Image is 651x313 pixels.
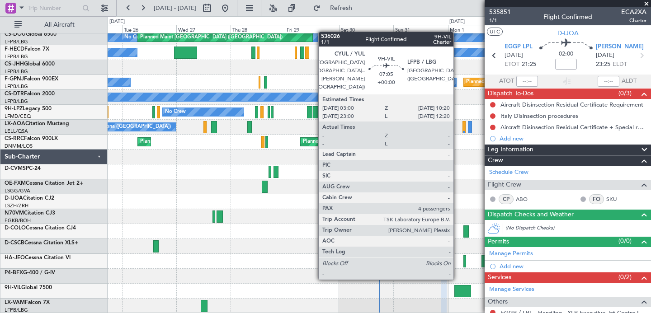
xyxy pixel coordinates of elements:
[432,46,453,59] div: No Crew
[5,38,28,45] a: LFPB/LBG
[557,28,579,38] span: D-IJOA
[5,61,55,67] a: CS-JHHGlobal 6000
[5,32,57,37] a: CS-DOUGlobal 6500
[500,262,646,270] div: Add new
[5,32,26,37] span: CS-DOU
[621,7,646,17] span: ECA2XA
[449,18,465,26] div: [DATE]
[522,60,536,69] span: 21:25
[5,47,49,52] a: F-HECDFalcon 7X
[516,195,536,203] a: ABO
[488,89,533,99] span: Dispatch To-Dos
[505,51,523,60] span: [DATE]
[488,237,509,247] span: Permits
[488,180,521,190] span: Flight Crew
[596,51,614,60] span: [DATE]
[24,22,95,28] span: All Aircraft
[489,285,534,294] a: Manage Services
[5,121,69,126] a: LX-AOACitation Mustang
[5,240,78,246] a: D-CSCBCessna Citation XLS+
[5,76,58,82] a: F-GPNJFalcon 900EX
[499,194,514,204] div: CP
[5,270,55,276] a: P4-BFXG-400 / G-IV
[70,120,171,134] div: No Crew Barcelona ([GEOGRAPHIC_DATA])
[5,76,24,82] span: F-GPNJ
[5,240,24,246] span: D-CSCB
[5,98,28,105] a: LFPB/LBG
[489,168,528,177] a: Schedule Crew
[5,210,24,216] span: N70VM
[303,135,445,149] div: Planned Maint [GEOGRAPHIC_DATA] ([GEOGRAPHIC_DATA])
[5,217,31,224] a: EGKB/BQH
[500,112,578,120] div: Italy Disinsection procedures
[309,1,363,15] button: Refresh
[5,225,26,231] span: D-COLO
[322,5,360,11] span: Refresh
[489,249,533,258] a: Manage Permits
[559,50,573,59] span: 02:00
[488,155,503,166] span: Crew
[5,255,25,261] span: HA-JEO
[589,194,604,204] div: FO
[596,42,644,51] span: [PERSON_NAME]
[5,47,24,52] span: F-HECD
[5,136,58,141] a: CS-RRCFalcon 900LX
[5,255,71,261] a: HA-JEOCessna Citation VI
[5,196,23,201] span: D-IJOA
[448,25,502,33] div: Mon 1
[500,101,643,108] div: Aircraft Disinsection Residual Certificate Requirement
[5,136,24,141] span: CS-RRC
[618,272,632,282] span: (0/2)
[622,77,637,86] span: ALDT
[489,7,511,17] span: 535851
[543,12,592,22] div: Flight Confirmed
[5,121,25,126] span: LX-AOA
[5,106,23,112] span: 9H-LPZ
[154,4,196,12] span: [DATE] - [DATE]
[5,143,33,149] a: DNMM/LOS
[488,145,533,155] span: Leg Information
[5,187,30,194] a: LSGG/GVA
[5,106,52,112] a: 9H-LPZLegacy 500
[5,202,28,209] a: LSZH/ZRH
[488,210,574,220] span: Dispatch Checks and Weather
[124,31,145,44] div: No Crew
[5,196,54,201] a: D-IJOACitation CJ2
[28,1,80,15] input: Trip Number
[393,25,448,33] div: Sun 31
[505,60,519,69] span: ETOT
[5,181,83,186] a: OE-FXMCessna Citation Jet 2+
[109,18,125,26] div: [DATE]
[5,91,55,97] a: CS-DTRFalcon 2000
[5,181,26,186] span: OE-FXM
[5,285,52,290] a: 9H-VILGlobal 7500
[5,300,25,305] span: LX-VAM
[5,285,21,290] span: 9H-VIL
[339,25,393,33] div: Sat 30
[5,68,28,75] a: LFPB/LBG
[5,83,28,90] a: LFPB/LBG
[5,270,23,276] span: P4-BFX
[140,135,283,149] div: Planned Maint [GEOGRAPHIC_DATA] ([GEOGRAPHIC_DATA])
[488,272,511,283] span: Services
[505,42,533,51] span: EGGP LPL
[613,60,627,69] span: ELDT
[122,25,176,33] div: Tue 26
[377,75,398,89] div: No Crew
[487,28,503,36] button: UTC
[140,31,283,44] div: Planned Maint [GEOGRAPHIC_DATA] ([GEOGRAPHIC_DATA])
[618,89,632,98] span: (0/3)
[5,91,24,97] span: CS-DTR
[621,17,646,24] span: Charter
[5,300,50,305] a: LX-VAMFalcon 7X
[5,210,55,216] a: N70VMCitation CJ3
[5,225,76,231] a: D-COLOCessna Citation CJ4
[500,135,646,142] div: Add new
[466,75,609,89] div: Planned Maint [GEOGRAPHIC_DATA] ([GEOGRAPHIC_DATA])
[285,25,339,33] div: Fri 29
[5,166,41,171] a: D-CVMSPC-24
[231,25,285,33] div: Thu 28
[5,61,24,67] span: CS-JHH
[176,25,231,33] div: Wed 27
[488,297,508,307] span: Others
